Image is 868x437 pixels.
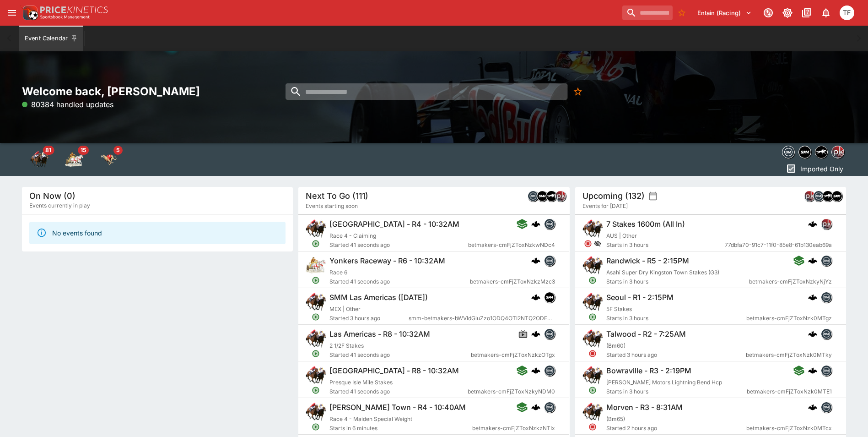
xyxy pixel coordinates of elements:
[782,146,794,158] img: betmakers.png
[808,256,817,265] div: cerberus
[544,328,555,339] div: betmakers
[329,306,361,312] span: MEX | Other
[19,26,83,51] button: Event Calendar
[808,366,817,375] img: logo-cerberus.svg
[808,256,817,265] img: logo-cerberus.svg
[306,402,326,422] img: horse_racing.png
[30,150,49,169] div: Horse Racing
[545,329,555,339] img: betmakers.png
[814,191,824,201] img: betmakers.png
[821,366,831,376] img: betmakers.png
[531,329,540,339] img: logo-cerberus.svg
[468,240,555,250] span: betmakers-cmFjZToxNzkwNDc4
[798,5,815,21] button: Documentation
[528,191,539,202] div: betmakers
[329,314,409,323] span: Started 3 hours ago
[100,150,118,169] div: Greyhound Racing
[329,219,459,229] h6: [GEOGRAPHIC_DATA] - R4 - 10:32AM
[582,191,645,201] h5: Upcoming (132)
[821,365,832,376] div: betmakers
[329,379,393,386] span: Presque Isle Mile Stakes
[306,365,326,385] img: horse_racing.png
[544,218,555,229] div: betmakers
[470,277,555,286] span: betmakers-cmFjZToxNzkzMzc3
[606,342,625,349] span: (Bm60)
[821,219,831,229] img: pricekinetics.png
[832,191,842,201] img: samemeetingmulti.png
[584,240,592,248] svg: Closed
[312,276,320,284] svg: Open
[588,386,597,394] svg: Open
[329,277,470,286] span: Started 41 seconds ago
[544,365,555,376] div: betmakers
[546,191,556,201] img: nztr.png
[312,423,320,431] svg: Open
[821,255,832,266] div: betmakers
[555,191,566,201] img: pricekinetics.png
[821,292,831,302] img: betmakers.png
[606,366,691,376] h6: Bowraville - R3 - 2:19PM
[821,256,831,266] img: betmakers.png
[22,84,293,98] h2: Welcome back, [PERSON_NAME]
[544,255,555,266] div: betmakers
[570,83,587,100] button: No Bookmarks
[545,219,555,229] img: betmakers.png
[780,143,846,161] div: Event type filters
[329,232,376,239] span: Race 4 - Claiming
[815,146,828,158] div: nztr
[831,146,844,158] div: pricekinetics
[821,328,832,339] div: betmakers
[725,240,832,250] span: 77dbfa70-91c7-11f0-85e8-61b130eab69a
[832,146,844,158] img: pricekinetics.png
[804,191,815,202] div: pricekinetics
[531,256,540,265] img: logo-cerberus.svg
[329,403,466,412] h6: [PERSON_NAME] Town - R4 - 10:40AM
[43,146,54,155] span: 81
[537,191,548,202] div: samemeetingmulti
[804,191,814,201] img: pricekinetics.png
[821,218,832,229] div: pricekinetics
[531,219,540,229] img: logo-cerberus.svg
[306,255,326,275] img: harness_racing.png
[815,146,827,158] img: nztr.png
[582,202,628,211] span: Events for [DATE]
[648,191,658,201] button: settings
[329,329,430,339] h6: Las Americas - R8 - 10:32AM
[531,366,540,375] div: cerberus
[821,402,832,413] div: betmakers
[588,423,597,431] svg: Closed
[808,293,817,302] div: cerberus
[329,366,459,376] h6: [GEOGRAPHIC_DATA] - R8 - 10:32AM
[840,5,854,20] div: Tom Flynn
[329,387,468,396] span: Started 41 seconds ago
[22,143,126,176] div: Event type filters
[531,403,540,412] img: logo-cerberus.svg
[531,403,540,412] div: cerberus
[30,150,49,169] img: horse_racing
[606,314,746,323] span: Starts in 3 hours
[749,277,832,286] span: betmakers-cmFjZToxNzkyNjYz
[286,83,568,100] input: search
[779,5,796,21] button: Toggle light/dark mode
[22,99,113,110] p: 80384 handled updates
[674,5,689,20] button: No Bookmarks
[606,277,749,286] span: Starts in 3 hours
[808,366,817,375] div: cerberus
[808,329,817,339] img: logo-cerberus.svg
[606,379,722,386] span: [PERSON_NAME] Motors Lightning Bend Hcp
[818,5,834,21] button: Notifications
[606,232,637,239] span: AUS | Other
[329,256,445,266] h6: Yonkers Raceway - R6 - 10:32AM
[100,150,118,169] img: greyhound_racing
[531,293,540,302] img: logo-cerberus.svg
[40,15,90,19] img: Sportsbook Management
[800,164,843,174] p: Imported Only
[545,402,555,412] img: betmakers.png
[544,402,555,413] div: betmakers
[588,276,597,284] svg: Open
[329,415,412,422] span: Race 4 - Maiden Special Weight
[746,424,832,433] span: betmakers-cmFjZToxNzk0MTcx
[329,350,471,360] span: Started 41 seconds ago
[65,150,83,169] div: Harness Racing
[831,191,842,202] div: samemeetingmulti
